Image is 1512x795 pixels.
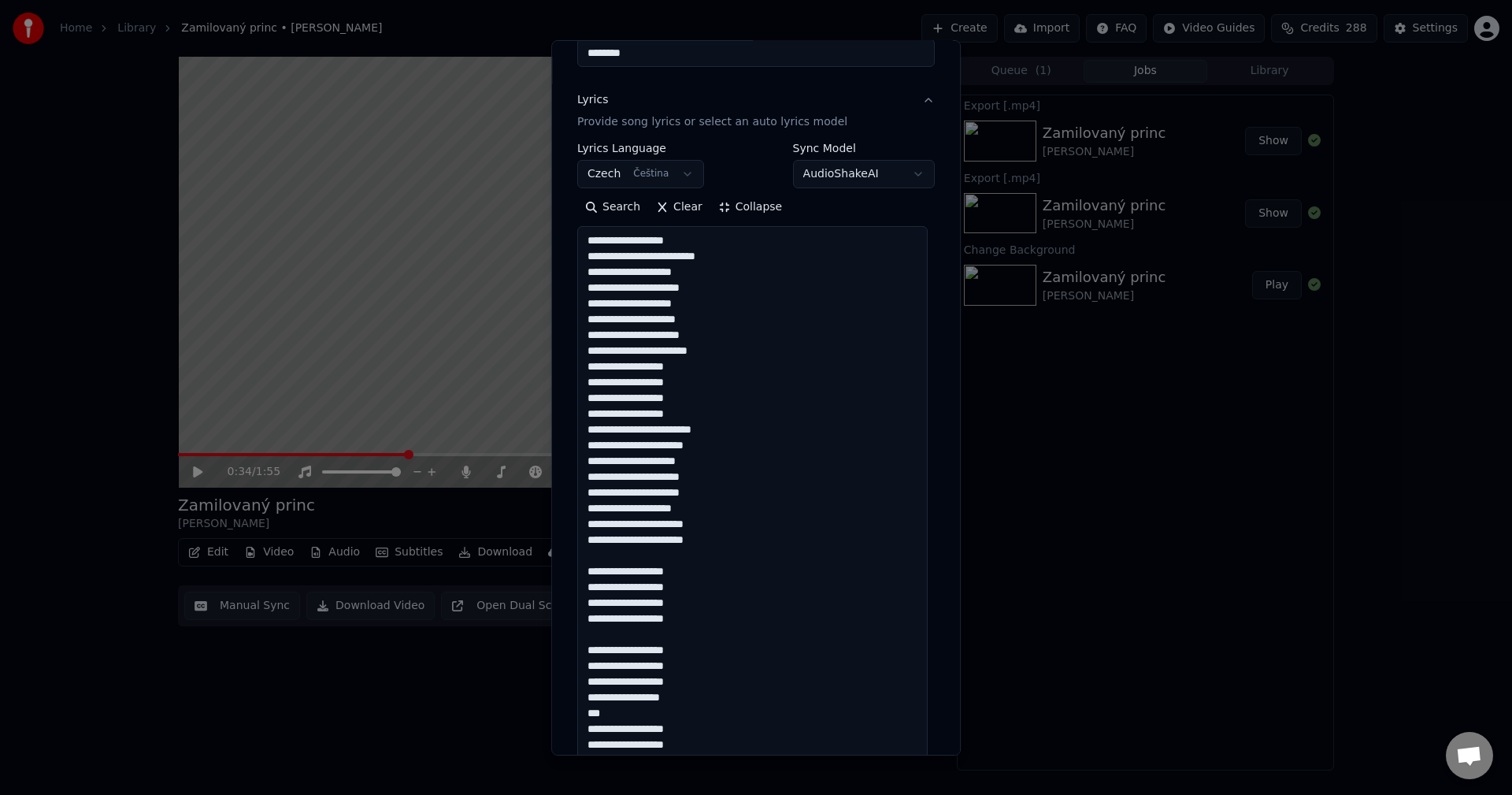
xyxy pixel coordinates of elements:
[577,143,704,154] label: Lyrics Language
[577,80,935,143] button: LyricsProvide song lyrics or select an auto lyrics model
[710,195,791,220] button: Collapse
[648,195,710,220] button: Clear
[577,92,608,108] div: Lyrics
[793,143,935,154] label: Sync Model
[577,195,648,220] button: Search
[577,114,847,130] p: Provide song lyrics or select an auto lyrics model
